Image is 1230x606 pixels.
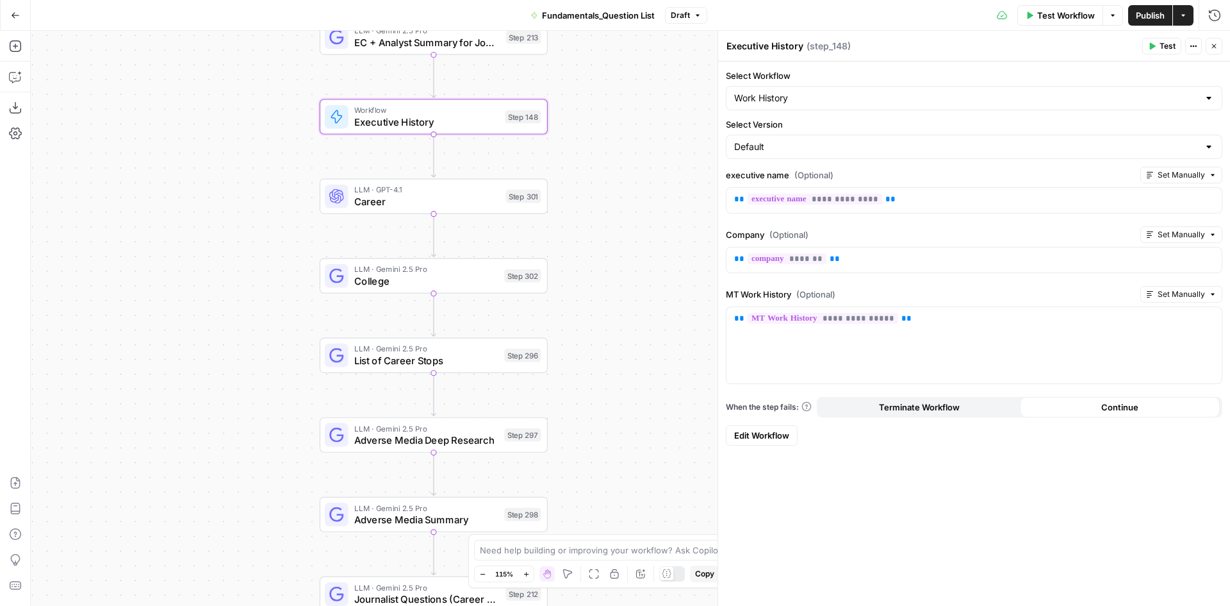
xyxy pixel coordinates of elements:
span: Fundamentals_Question List [542,9,655,22]
span: (Optional) [794,169,833,181]
span: Adverse Media Summary [354,512,498,527]
g: Edge from step_302 to step_296 [431,294,436,337]
span: (Optional) [796,288,835,301]
span: List of Career Stops [354,353,498,368]
g: Edge from step_296 to step_297 [431,373,436,416]
div: LLM · Gemini 2.5 ProAdverse Media Deep ResearchStep 297 [320,417,548,453]
div: Step 148 [505,110,541,124]
button: Fundamentals_Question List [523,5,662,26]
button: Set Manually [1140,226,1222,243]
a: When the step fails: [726,401,812,413]
span: Test [1160,40,1176,52]
input: Work History [734,92,1199,105]
input: Default [734,140,1199,153]
button: Set Manually [1140,286,1222,303]
label: Select Workflow [726,69,1222,82]
span: EC + Analyst Summary for Journalists [354,35,500,50]
button: Test [1142,38,1181,55]
button: Set Manually [1140,167,1222,183]
label: Select Version [726,118,1222,131]
g: Edge from step_297 to step_298 [431,453,436,496]
span: Copy [695,568,714,580]
span: Workflow [354,104,499,115]
g: Edge from step_213 to step_148 [431,55,436,98]
span: (Optional) [769,228,808,241]
span: LLM · Gemini 2.5 Pro [354,582,500,593]
div: Step 213 [505,31,541,44]
span: Draft [671,10,690,21]
div: Step 298 [504,508,541,521]
button: Copy [690,566,719,582]
span: Test Workflow [1037,9,1095,22]
label: executive name [726,169,1135,181]
span: LLM · Gemini 2.5 Pro [354,264,498,275]
button: Publish [1128,5,1172,26]
span: Publish [1136,9,1165,22]
div: Step 212 [505,587,541,601]
span: Terminate Workflow [879,401,960,414]
g: Edge from step_301 to step_302 [431,214,436,257]
span: LLM · Gemini 2.5 Pro [354,502,498,514]
button: Terminate Workflow [819,397,1020,417]
span: LLM · Gemini 2.5 Pro [354,423,498,434]
span: LLM · Gemini 2.5 Pro [354,343,498,355]
span: ( step_148 ) [807,40,851,53]
textarea: Executive History [726,40,803,53]
div: WorkflowExecutive HistoryStep 148 [320,99,548,134]
span: Set Manually [1158,169,1205,181]
span: Edit Workflow [734,429,789,442]
label: MT Work History [726,288,1135,301]
span: College [354,274,498,289]
g: Edge from step_298 to step_212 [431,532,436,575]
div: LLM · Gemini 2.5 ProEC + Analyst Summary for JournalistsStep 213 [320,19,548,55]
span: Set Manually [1158,289,1205,300]
a: Edit Workflow [726,425,798,446]
div: LLM · Gemini 2.5 ProAdverse Media SummaryStep 298 [320,497,548,532]
div: LLM · Gemini 2.5 ProList of Career StopsStep 296 [320,338,548,373]
button: Draft [665,7,707,24]
label: Company [726,228,1135,241]
div: Step 296 [504,349,541,362]
span: LLM · GPT-4.1 [354,184,500,196]
span: Executive History [354,115,499,130]
g: Edge from step_148 to step_301 [431,135,436,178]
div: Step 301 [505,190,541,203]
span: 115% [495,569,513,579]
span: Career [354,194,500,209]
div: Step 297 [504,428,541,442]
div: LLM · Gemini 2.5 ProCollegeStep 302 [320,258,548,294]
span: Adverse Media Deep Research [354,433,498,448]
button: Test Workflow [1017,5,1103,26]
span: Set Manually [1158,229,1205,240]
div: Step 302 [504,269,541,283]
span: Continue [1101,401,1138,414]
span: LLM · Gemini 2.5 Pro [354,24,500,36]
div: LLM · GPT-4.1CareerStep 301 [320,178,548,214]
